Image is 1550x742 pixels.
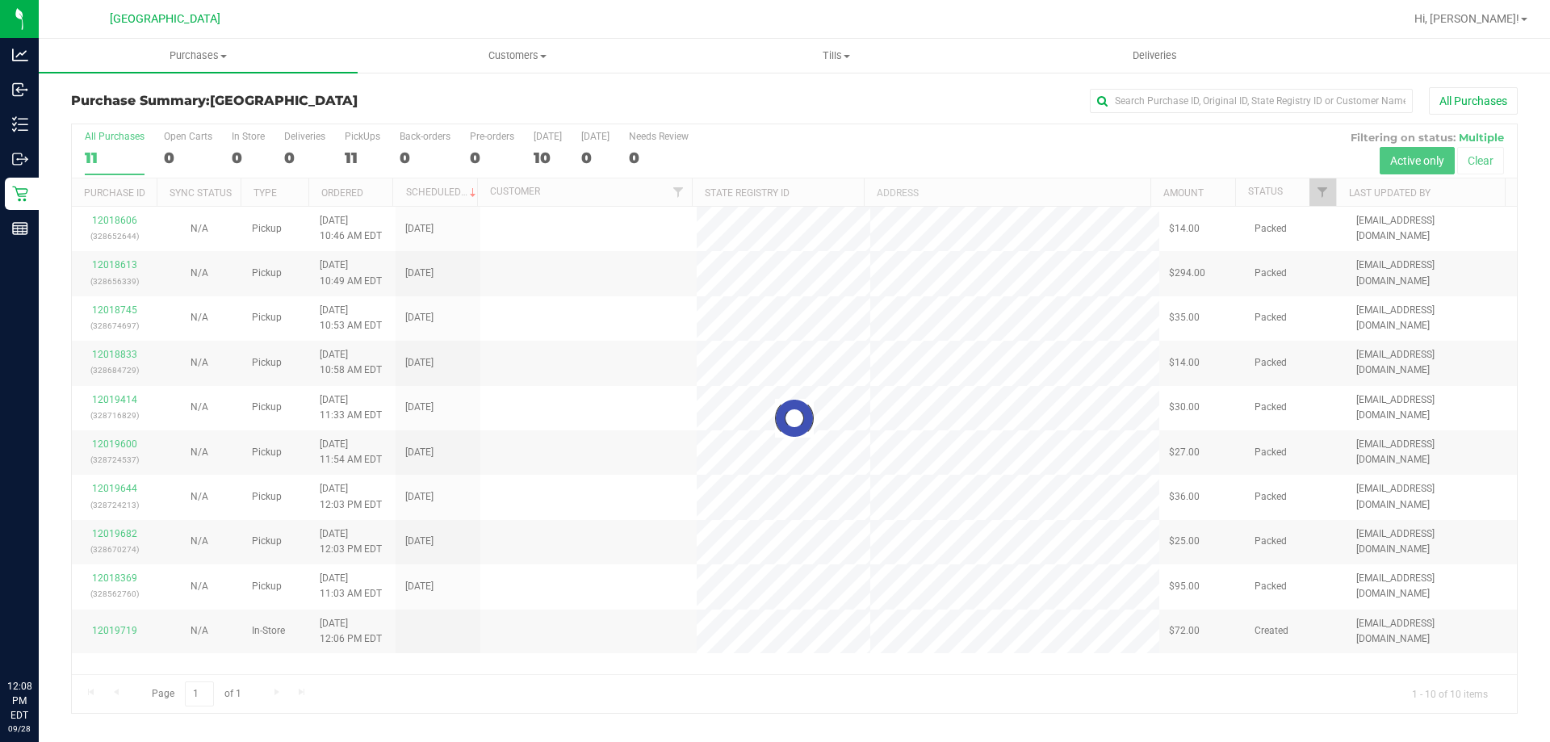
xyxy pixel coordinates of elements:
[677,48,995,63] span: Tills
[12,151,28,167] inline-svg: Outbound
[12,82,28,98] inline-svg: Inbound
[12,116,28,132] inline-svg: Inventory
[7,723,31,735] p: 09/28
[1111,48,1199,63] span: Deliveries
[16,613,65,661] iframe: Resource center
[71,94,553,108] h3: Purchase Summary:
[110,12,220,26] span: [GEOGRAPHIC_DATA]
[1090,89,1413,113] input: Search Purchase ID, Original ID, State Registry ID or Customer Name...
[358,39,677,73] a: Customers
[995,39,1314,73] a: Deliveries
[12,47,28,63] inline-svg: Analytics
[39,39,358,73] a: Purchases
[12,220,28,237] inline-svg: Reports
[12,186,28,202] inline-svg: Retail
[210,93,358,108] span: [GEOGRAPHIC_DATA]
[677,39,995,73] a: Tills
[39,48,358,63] span: Purchases
[1429,87,1518,115] button: All Purchases
[1414,12,1519,25] span: Hi, [PERSON_NAME]!
[358,48,676,63] span: Customers
[7,679,31,723] p: 12:08 PM EDT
